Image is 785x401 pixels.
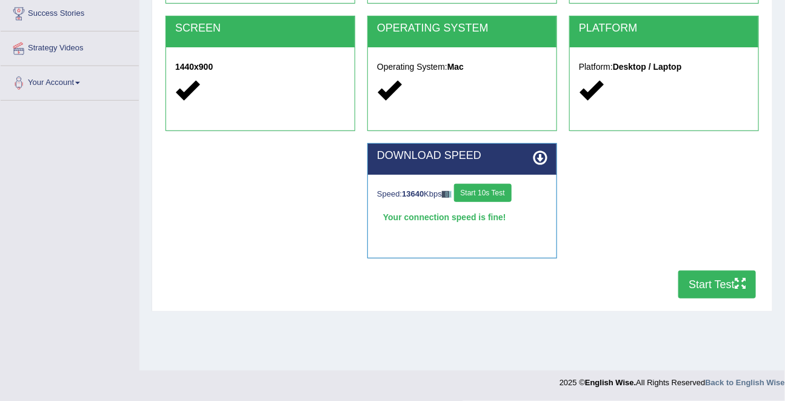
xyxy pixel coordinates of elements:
div: 2025 © All Rights Reserved [560,371,785,388]
a: Back to English Wise [706,378,785,387]
a: Strategy Videos [1,32,139,62]
img: ajax-loader-fb-connection.gif [442,191,452,198]
strong: 13640 [402,189,424,198]
strong: Mac [447,62,464,72]
h2: PLATFORM [579,22,749,35]
button: Start Test [678,271,756,298]
h5: Operating System: [377,62,547,72]
div: Speed: Kbps [377,184,547,205]
h2: OPERATING SYSTEM [377,22,547,35]
strong: English Wise. [585,378,636,387]
strong: Desktop / Laptop [613,62,682,72]
button: Start 10s Test [454,184,512,202]
h5: Platform: [579,62,749,72]
h2: SCREEN [175,22,346,35]
h2: DOWNLOAD SPEED [377,150,547,162]
a: Your Account [1,66,139,96]
div: Your connection speed is fine! [377,208,547,226]
strong: 1440x900 [175,62,213,72]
